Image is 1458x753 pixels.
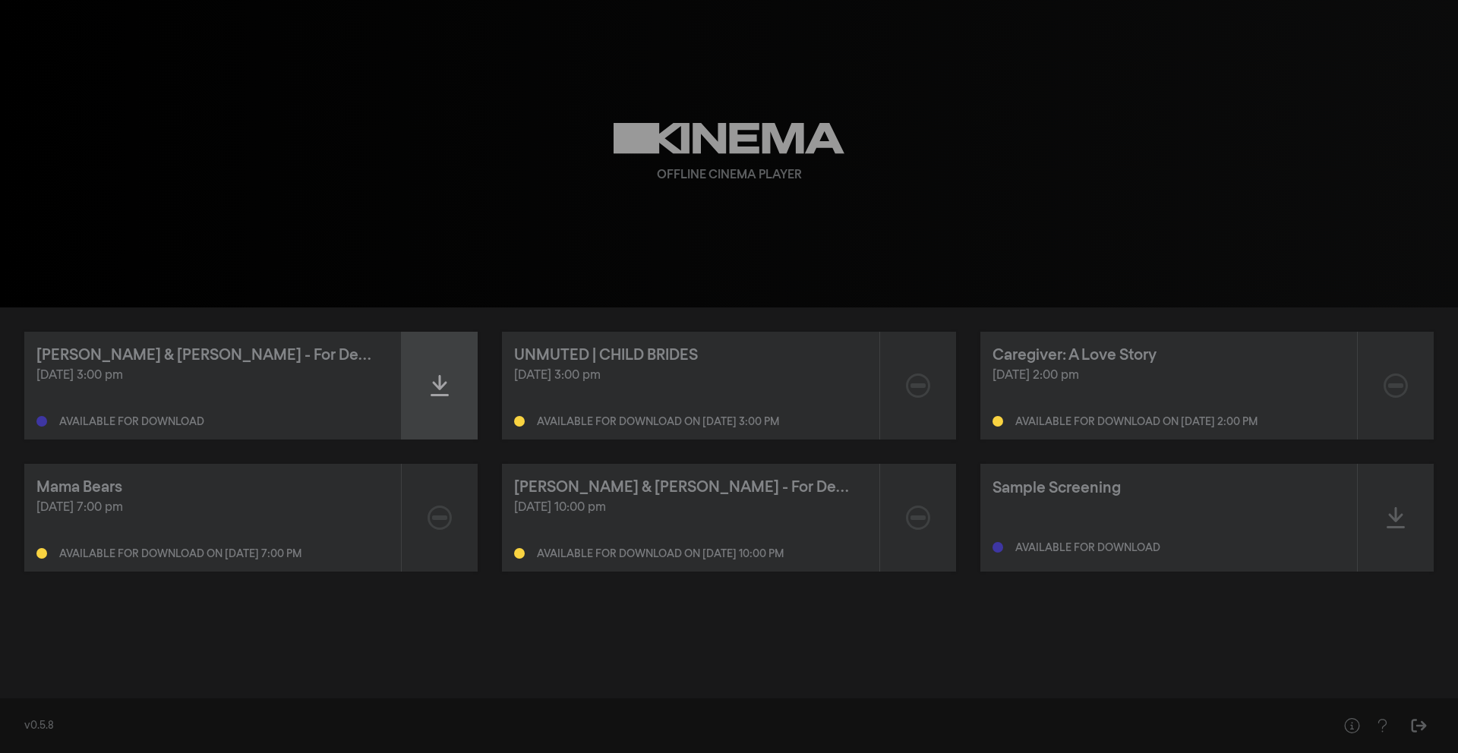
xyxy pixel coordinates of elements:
[36,476,122,499] div: Mama Bears
[59,417,204,427] div: Available for download
[1015,417,1258,427] div: Available for download on [DATE] 2:00 pm
[59,549,301,559] div: Available for download on [DATE] 7:00 pm
[1336,710,1367,741] button: Help
[993,344,1157,367] div: Caregiver: A Love Story
[993,477,1121,499] div: Sample Screening
[514,499,866,517] div: [DATE] 10:00 pm
[24,718,1306,734] div: v0.5.8
[1015,543,1160,553] div: Available for download
[36,499,389,517] div: [DATE] 7:00 pm
[514,344,698,367] div: UNMUTED | CHILD BRIDES
[1367,710,1397,741] button: Help
[537,417,779,427] div: Available for download on [DATE] 3:00 pm
[36,344,377,367] div: [PERSON_NAME] & [PERSON_NAME] - For Demos
[1403,710,1434,741] button: Sign Out
[993,367,1345,385] div: [DATE] 2:00 pm
[537,549,784,559] div: Available for download on [DATE] 10:00 pm
[657,166,802,184] div: Offline Cinema Player
[514,476,854,499] div: [PERSON_NAME] & [PERSON_NAME] - For Demos
[514,367,866,385] div: [DATE] 3:00 pm
[36,367,389,385] div: [DATE] 3:00 pm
